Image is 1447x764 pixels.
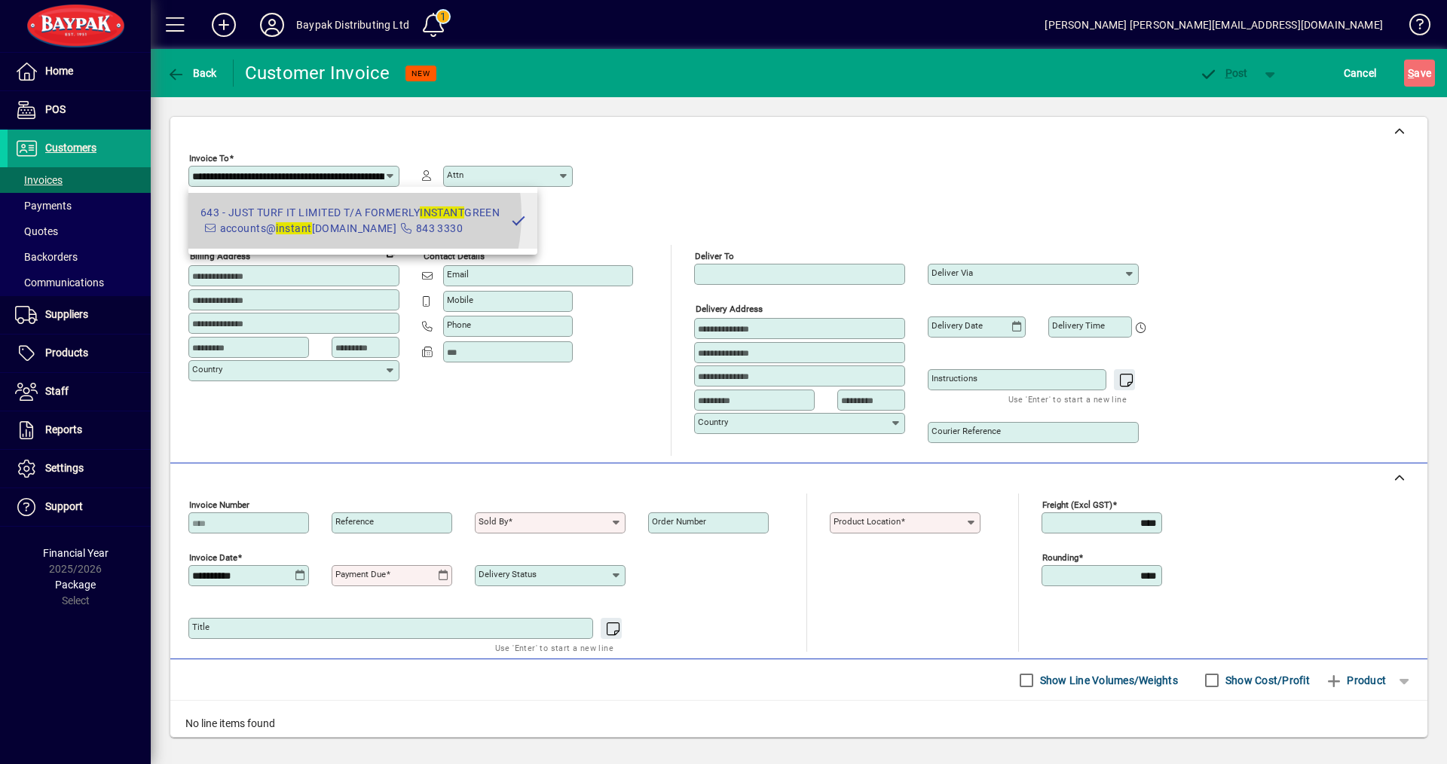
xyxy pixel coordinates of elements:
mat-label: Invoice To [189,153,229,163]
mat-label: Country [698,417,728,427]
mat-label: Title [192,622,210,632]
a: Reports [8,411,151,449]
span: Reports [45,423,82,435]
span: Staff [45,385,69,397]
mat-label: Payment due [335,569,386,579]
mat-hint: Use 'Enter' to start a new line [1008,390,1127,408]
mat-label: Reference [335,516,374,527]
button: Back [163,60,221,87]
mat-label: Mobile [447,295,473,305]
a: Payments [8,193,151,219]
mat-label: Phone [447,319,471,330]
span: P [1225,67,1232,79]
mat-label: Deliver via [932,267,973,278]
a: Suppliers [8,296,151,334]
button: Save [1404,60,1435,87]
span: Quotes [15,225,58,237]
mat-label: Sold by [479,516,508,527]
span: Home [45,65,73,77]
mat-label: Delivery time [1052,320,1105,331]
label: Show Line Volumes/Weights [1037,673,1178,688]
mat-label: Product location [834,516,901,527]
a: Backorders [8,244,151,270]
mat-label: Country [192,364,222,374]
mat-label: Courier Reference [932,426,1001,436]
a: Products [8,335,151,372]
span: Suppliers [45,308,88,320]
button: Cancel [1340,60,1381,87]
button: Add [200,11,248,38]
span: S [1408,67,1414,79]
mat-label: Attn [447,170,463,180]
button: Product [1317,667,1393,694]
span: Settings [45,462,84,474]
span: Back [167,67,217,79]
span: Customers [45,142,96,154]
mat-label: Delivery date [932,320,983,331]
app-page-header-button: Back [151,60,234,87]
div: No line items found [170,701,1427,747]
span: Backorders [15,251,78,263]
span: Payments [15,200,72,212]
span: Product [1325,668,1386,692]
mat-label: Delivery status [479,569,537,579]
mat-label: Freight (excl GST) [1042,500,1112,510]
mat-label: Email [447,269,469,280]
button: Post [1192,60,1256,87]
a: Quotes [8,219,151,244]
span: Cancel [1344,61,1377,85]
button: Copy to Delivery address [379,240,403,264]
a: Settings [8,450,151,487]
a: Communications [8,270,151,295]
a: Invoices [8,167,151,193]
button: Profile [248,11,296,38]
span: NEW [411,69,430,78]
a: Knowledge Base [1398,3,1428,52]
span: ost [1199,67,1248,79]
span: Products [45,347,88,359]
a: POS [8,91,151,129]
mat-label: Invoice date [189,552,237,563]
mat-label: Rounding [1042,552,1078,563]
label: Show Cost/Profit [1222,673,1310,688]
span: POS [45,103,66,115]
div: Baypak Distributing Ltd [296,13,409,37]
div: Customer Invoice [245,61,390,85]
mat-label: Instructions [932,373,977,384]
a: Staff [8,373,151,411]
span: Communications [15,277,104,289]
span: Invoices [15,174,63,186]
mat-hint: Use 'Enter' to start a new line [495,639,613,656]
mat-label: Order number [652,516,706,527]
span: Financial Year [43,547,109,559]
a: Support [8,488,151,526]
a: Home [8,53,151,90]
mat-label: Deliver To [695,251,734,261]
div: [PERSON_NAME] [PERSON_NAME][EMAIL_ADDRESS][DOMAIN_NAME] [1045,13,1383,37]
span: Support [45,500,83,512]
span: ave [1408,61,1431,85]
mat-label: Invoice number [189,500,249,510]
span: Package [55,579,96,591]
